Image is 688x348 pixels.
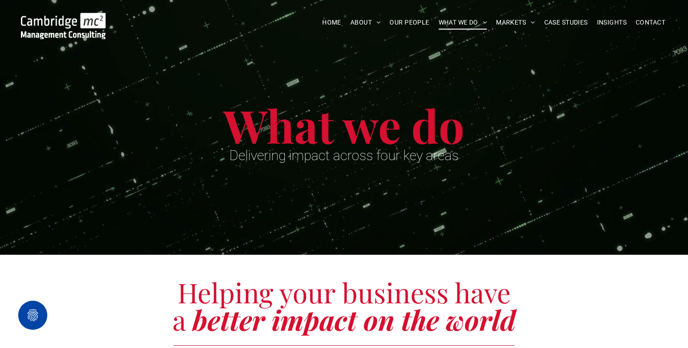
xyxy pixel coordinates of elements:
a: CASE STUDIES [540,15,592,30]
a: INSIGHTS [592,15,631,30]
span: better impact on the world [192,301,516,338]
a: CONTACT [631,15,670,30]
a: Your Business Transformed | Cambridge Management Consulting [21,14,106,24]
a: OUR PEOPLE [385,15,434,30]
a: WHAT WE DO [434,15,492,30]
a: ABOUT [346,15,385,30]
a: HOME [318,15,346,30]
img: Go to Homepage [21,13,106,39]
span: What we do [223,95,465,155]
span: Delivering impact across four key areas [229,147,459,163]
a: MARKETS [491,15,539,30]
span: Helping your business have a [172,274,511,338]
